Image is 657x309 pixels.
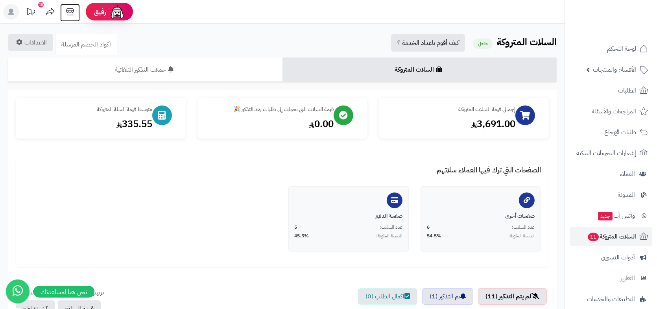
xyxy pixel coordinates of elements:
[588,233,599,241] span: 11
[358,288,417,305] a: اكمال الطلب (0)
[391,34,465,52] a: كيف أقوم باعداد الخدمة ؟
[427,212,535,220] div: صفحات أخرى
[570,123,652,142] a: طلبات الإرجاع
[570,248,652,267] a: أدوات التسويق
[592,106,636,117] span: المراجعات والأسئلة
[380,224,402,231] span: عدد السلات:
[598,212,613,220] span: جديد
[427,233,441,239] span: 54.5%
[496,35,557,49] b: السلات المتروكة
[570,185,652,204] a: المدونة
[376,233,402,239] span: النسبة المئوية:
[8,34,53,51] a: الاعدادات
[587,294,635,305] span: التطبيقات والخدمات
[422,288,473,305] a: تم التذكير (1)
[512,224,535,231] span: عدد السلات:
[24,166,541,178] h4: الصفحات التي ترك فيها العملاء سلاتهم
[570,290,652,309] a: التطبيقات والخدمات
[576,148,636,159] span: إشعارات التحويلات البنكية
[21,4,41,22] a: تحديثات المنصة
[295,233,309,239] span: 45.5%
[618,189,635,200] span: المدونة
[620,168,635,179] span: العملاء
[570,144,652,163] a: إشعارات التحويلات البنكية
[587,231,636,242] span: السلات المتروكة
[205,105,334,113] div: قيمة السلات التي تحولت إلى طلبات بعد التذكير 🎉
[478,288,547,305] a: لم يتم التذكير (11)
[109,4,125,20] img: ai-face.png
[620,273,635,284] span: التقارير
[570,81,652,100] a: الطلبات
[8,57,282,82] a: حملات التذكير التلقائية
[205,117,334,131] div: 0.00
[55,34,117,55] a: أكواد الخصم المرسلة
[570,206,652,225] a: وآتس آبجديد
[570,39,652,58] a: لوحة التحكم
[427,224,430,231] span: 6
[570,227,652,246] a: السلات المتروكة11
[570,165,652,183] a: العملاء
[295,212,402,220] div: صفحة الدفع
[570,269,652,288] a: التقارير
[282,57,557,82] a: السلات المتروكة
[38,2,44,7] div: 10
[387,117,515,131] div: 3,691.00
[618,85,636,96] span: الطلبات
[601,252,635,263] span: أدوات التسويق
[597,210,635,221] span: وآتس آب
[603,21,650,37] img: logo-2.png
[295,224,297,231] span: 5
[387,105,515,113] div: إجمالي قيمة السلات المتروكة
[473,39,493,49] small: مفعل
[570,102,652,121] a: المراجعات والأسئلة
[604,127,636,138] span: طلبات الإرجاع
[94,7,106,17] span: رفيق
[508,233,535,239] span: النسبة المئوية:
[593,64,636,75] span: الأقسام والمنتجات
[24,117,152,131] div: 335.55
[607,43,636,54] span: لوحة التحكم
[24,105,152,113] div: متوسط قيمة السلة المتروكة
